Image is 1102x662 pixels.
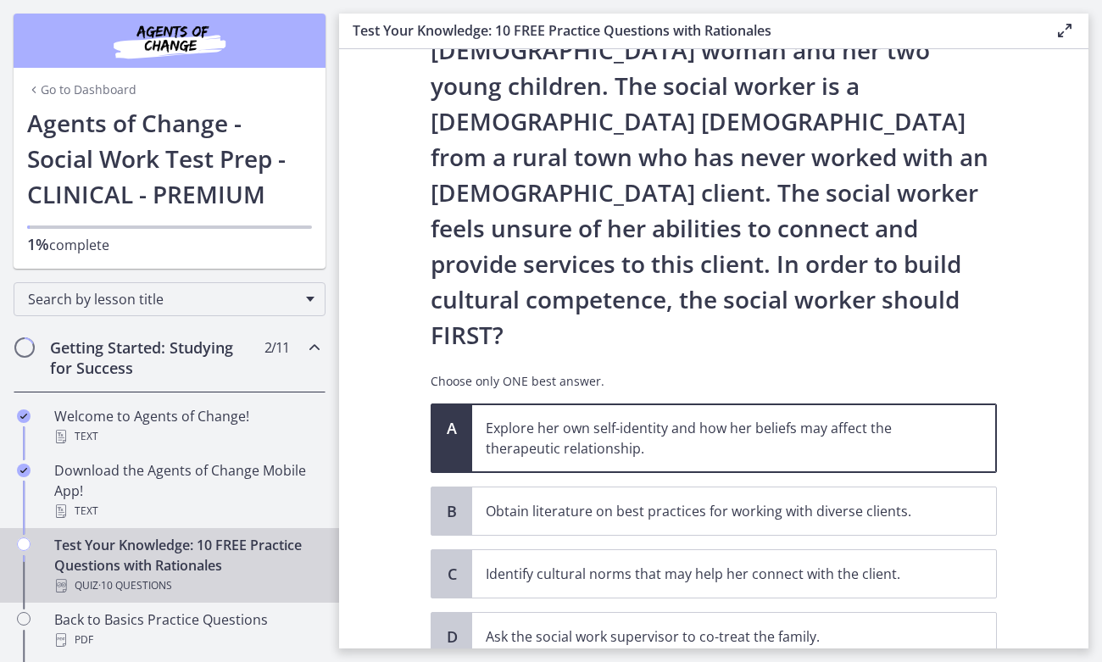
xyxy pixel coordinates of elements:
p: Obtain literature on best practices for working with diverse clients. [486,501,949,521]
span: D [442,626,462,647]
div: Quiz [54,576,319,596]
span: B [442,501,462,521]
div: Text [54,426,319,447]
div: Test Your Knowledge: 10 FREE Practice Questions with Rationales [54,535,319,596]
span: C [442,564,462,584]
h1: Agents of Change - Social Work Test Prep - CLINICAL - PREMIUM [27,105,312,212]
p: Explore her own self-identity and how her beliefs may affect the therapeutic relationship. [486,418,949,459]
div: Text [54,501,319,521]
span: 2 / 11 [264,337,289,358]
p: Choose only ONE best answer. [431,373,997,390]
div: Search by lesson title [14,282,326,316]
img: Agents of Change [68,20,271,61]
div: Welcome to Agents of Change! [54,406,319,447]
div: PDF [54,630,319,650]
p: complete [27,234,312,255]
span: 1% [27,234,49,254]
span: Search by lesson title [28,290,298,309]
div: Back to Basics Practice Questions [54,609,319,650]
div: Download the Agents of Change Mobile App! [54,460,319,521]
span: · 10 Questions [98,576,172,596]
span: A [442,418,462,438]
p: Identify cultural norms that may help her connect with the client. [486,564,949,584]
h2: Getting Started: Studying for Success [50,337,257,378]
a: Go to Dashboard [27,81,136,98]
p: Ask the social work supervisor to co-treat the family. [486,626,949,647]
i: Completed [17,409,31,423]
i: Completed [17,464,31,477]
h3: Test Your Knowledge: 10 FREE Practice Questions with Rationales [353,20,1027,41]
